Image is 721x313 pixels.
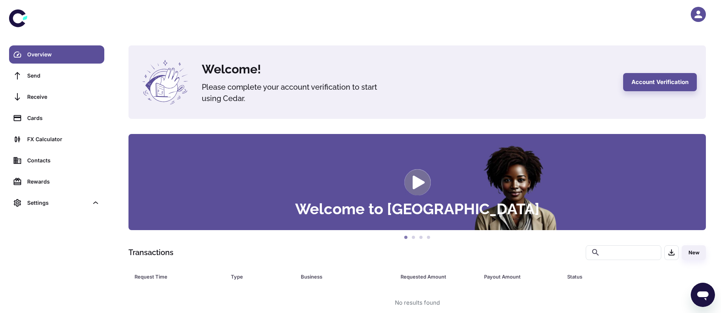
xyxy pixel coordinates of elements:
[202,81,391,104] h5: Please complete your account verification to start using Cedar.
[417,234,425,241] button: 3
[9,151,104,170] a: Contacts
[401,271,475,282] span: Requested Amount
[9,109,104,127] a: Cards
[231,271,292,282] span: Type
[27,93,100,101] div: Receive
[425,234,432,241] button: 4
[682,245,706,260] button: New
[135,271,212,282] div: Request Time
[691,283,715,307] iframe: Button to launch messaging window
[567,271,665,282] div: Status
[27,199,88,207] div: Settings
[410,234,417,241] button: 2
[27,114,100,122] div: Cards
[231,271,282,282] div: Type
[623,73,697,91] button: Account Verification
[128,247,173,258] h1: Transactions
[484,271,548,282] div: Payout Amount
[401,271,465,282] div: Requested Amount
[135,271,222,282] span: Request Time
[27,72,100,80] div: Send
[295,201,540,216] h3: Welcome to [GEOGRAPHIC_DATA]
[27,50,100,59] div: Overview
[9,67,104,85] a: Send
[27,178,100,186] div: Rewards
[9,88,104,106] a: Receive
[567,271,675,282] span: Status
[9,45,104,64] a: Overview
[27,135,100,143] div: FX Calculator
[402,234,410,241] button: 1
[202,60,614,78] h4: Welcome!
[9,173,104,191] a: Rewards
[395,299,440,307] div: No results found
[484,271,558,282] span: Payout Amount
[9,194,104,212] div: Settings
[27,156,100,165] div: Contacts
[9,130,104,148] a: FX Calculator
